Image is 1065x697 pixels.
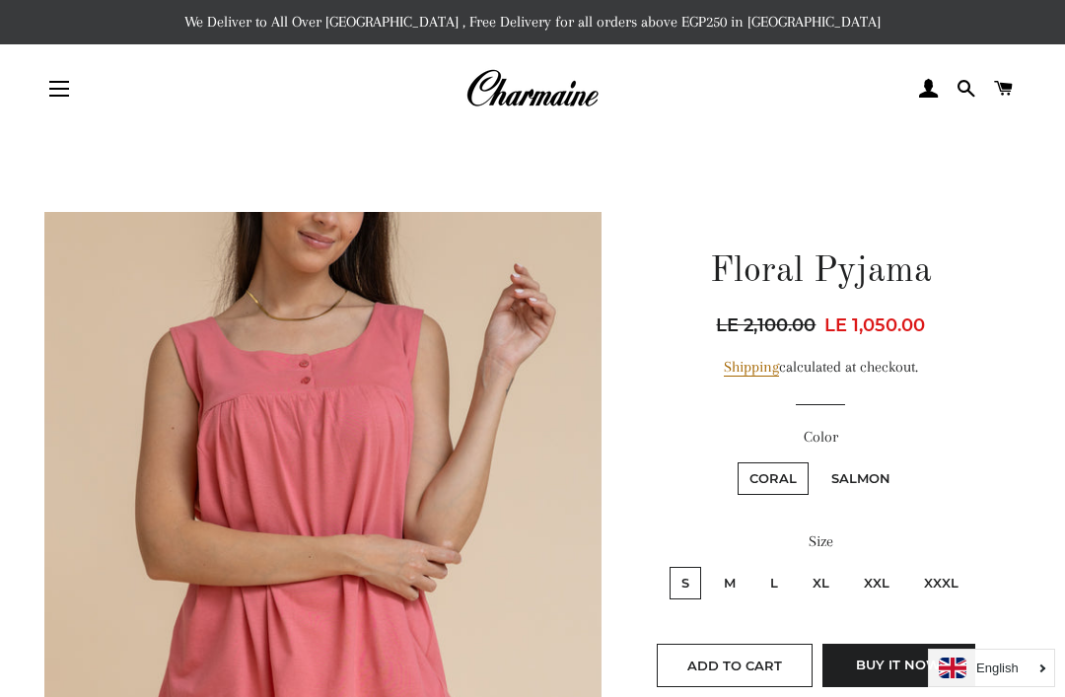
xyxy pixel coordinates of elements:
span: LE 1,050.00 [824,314,925,336]
label: Salmon [819,462,902,495]
label: Coral [738,462,809,495]
div: calculated at checkout. [646,355,996,380]
label: Color [646,425,996,450]
label: XXXL [912,567,970,599]
label: S [670,567,701,599]
label: Size [646,529,996,554]
a: Shipping [724,358,779,377]
button: Add to Cart [657,644,813,687]
a: English [939,658,1044,678]
h1: Floral Pyjama [646,247,996,297]
button: Buy it now [822,644,975,687]
label: L [758,567,790,599]
label: XXL [852,567,901,599]
label: M [712,567,747,599]
span: Add to Cart [687,658,782,673]
span: LE 2,100.00 [716,312,820,339]
i: English [976,662,1019,674]
label: XL [801,567,841,599]
img: Charmaine Egypt [465,67,599,110]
